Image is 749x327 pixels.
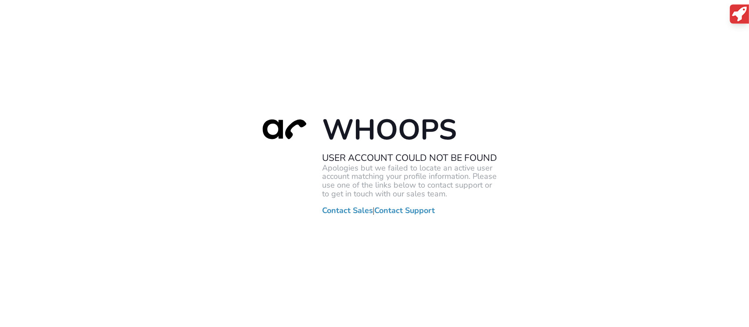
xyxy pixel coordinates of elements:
[322,163,498,198] p: Apologies but we failed to locate an active user account matching your profile information. Pleas...
[322,152,498,163] h2: User Account Could Not Be Found
[322,112,498,148] h1: Whoops
[322,206,373,215] a: Contact Sales
[252,112,498,215] div: |
[374,206,435,215] a: Contact Support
